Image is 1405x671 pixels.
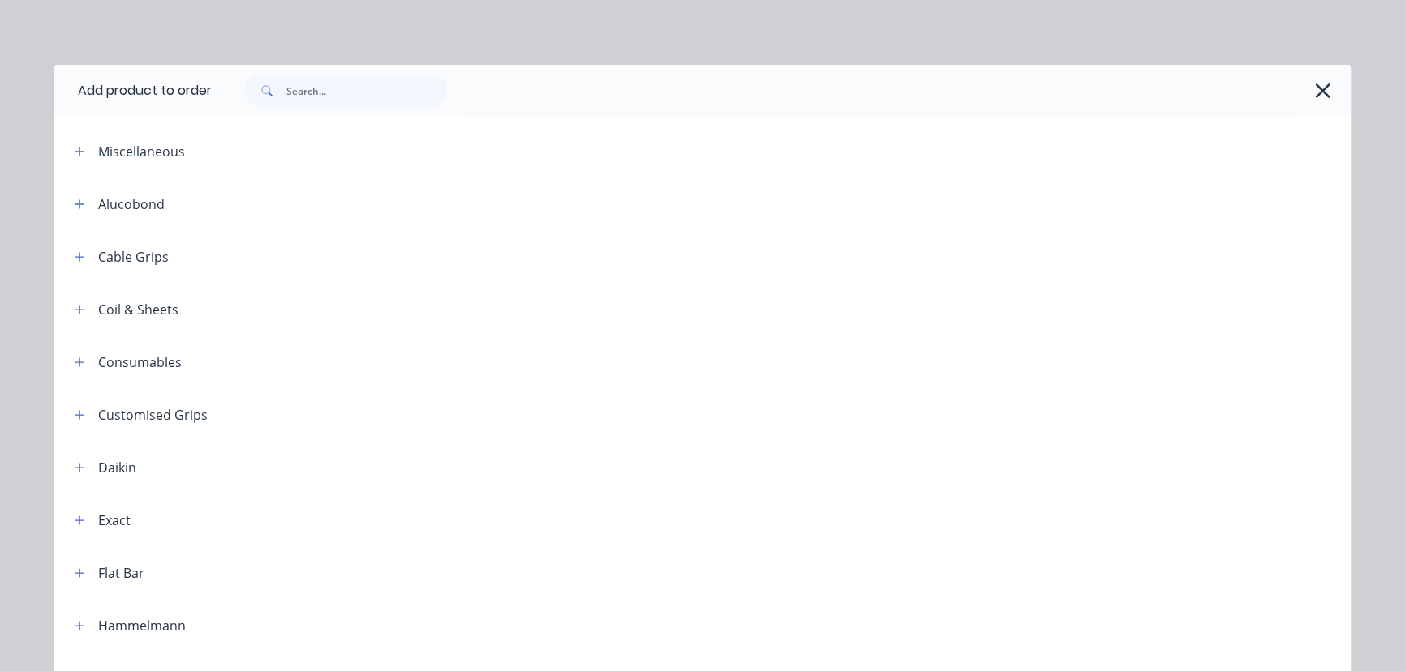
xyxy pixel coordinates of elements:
[98,247,169,267] div: Cable Grips
[98,405,208,425] div: Customised Grips
[98,353,182,372] div: Consumables
[98,563,144,583] div: Flat Bar
[98,511,131,530] div: Exact
[98,616,186,635] div: Hammelmann
[98,194,165,214] div: Alucobond
[286,75,447,107] input: Search...
[98,142,185,161] div: Miscellaneous
[98,458,136,477] div: Daikin
[54,65,212,117] div: Add product to order
[98,300,178,319] div: Coil & Sheets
